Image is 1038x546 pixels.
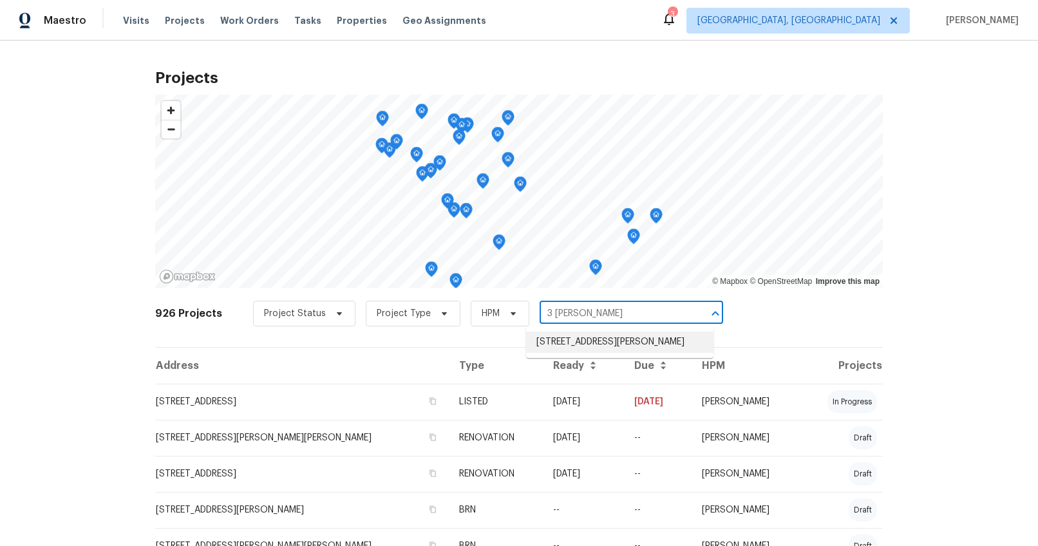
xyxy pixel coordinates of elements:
[460,203,473,223] div: Map marker
[220,14,279,27] span: Work Orders
[827,390,877,413] div: in progress
[449,348,543,384] th: Type
[44,14,86,27] span: Maestro
[455,118,468,138] div: Map marker
[449,273,462,293] div: Map marker
[155,348,449,384] th: Address
[155,95,883,288] canvas: Map
[375,138,388,158] div: Map marker
[697,14,880,27] span: [GEOGRAPHIC_DATA], [GEOGRAPHIC_DATA]
[448,113,460,133] div: Map marker
[162,101,180,120] button: Zoom in
[712,277,748,286] a: Mapbox
[502,152,514,172] div: Map marker
[627,229,640,249] div: Map marker
[427,431,439,443] button: Copy Address
[155,307,222,320] h2: 926 Projects
[477,173,489,193] div: Map marker
[410,147,423,167] div: Map marker
[526,332,713,353] li: [STREET_ADDRESS][PERSON_NAME]
[650,208,663,228] div: Map marker
[155,71,883,84] h2: Projects
[543,348,624,384] th: Ready
[543,420,624,456] td: Acq COE 2025-10-06T00:00:00.000Z
[415,104,428,124] div: Map marker
[427,395,439,407] button: Copy Address
[337,14,387,27] span: Properties
[800,348,883,384] th: Projects
[377,307,431,320] span: Project Type
[155,456,449,492] td: [STREET_ADDRESS]
[624,456,692,492] td: --
[427,504,439,515] button: Copy Address
[543,456,624,492] td: Acq COE 2025-10-22T00:00:00.000Z
[416,166,429,186] div: Map marker
[449,456,543,492] td: RENOVATION
[449,384,543,420] td: LISTED
[155,492,449,528] td: [STREET_ADDRESS][PERSON_NAME]
[461,117,474,137] div: Map marker
[433,155,446,175] div: Map marker
[449,492,543,528] td: BRN
[294,16,321,25] span: Tasks
[540,304,687,324] input: Search projects
[123,14,149,27] span: Visits
[155,420,449,456] td: [STREET_ADDRESS][PERSON_NAME][PERSON_NAME]
[706,305,724,323] button: Close
[390,134,403,154] div: Map marker
[491,127,504,147] div: Map marker
[750,277,812,286] a: OpenStreetMap
[264,307,326,320] span: Project Status
[155,384,449,420] td: [STREET_ADDRESS]
[624,348,692,384] th: Due
[514,176,527,196] div: Map marker
[165,14,205,27] span: Projects
[376,111,389,131] div: Map marker
[402,14,486,27] span: Geo Assignments
[692,348,800,384] th: HPM
[849,462,877,485] div: draft
[621,208,634,228] div: Map marker
[849,498,877,522] div: draft
[502,110,514,130] div: Map marker
[493,234,505,254] div: Map marker
[941,14,1019,27] span: [PERSON_NAME]
[543,384,624,420] td: [DATE]
[453,129,466,149] div: Map marker
[543,492,624,528] td: --
[482,307,500,320] span: HPM
[624,492,692,528] td: Resale COE 2025-09-21T00:00:00.000Z
[624,384,692,420] td: [DATE]
[383,142,396,162] div: Map marker
[816,277,880,286] a: Improve this map
[692,420,800,456] td: [PERSON_NAME]
[441,193,454,213] div: Map marker
[849,426,877,449] div: draft
[448,202,460,222] div: Map marker
[159,269,216,284] a: Mapbox homepage
[449,420,543,456] td: RENOVATION
[427,467,439,479] button: Copy Address
[425,261,438,281] div: Map marker
[424,163,437,183] div: Map marker
[589,259,602,279] div: Map marker
[692,492,800,528] td: [PERSON_NAME]
[668,8,677,21] div: 3
[162,120,180,138] button: Zoom out
[692,384,800,420] td: [PERSON_NAME]
[624,420,692,456] td: --
[692,456,800,492] td: [PERSON_NAME]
